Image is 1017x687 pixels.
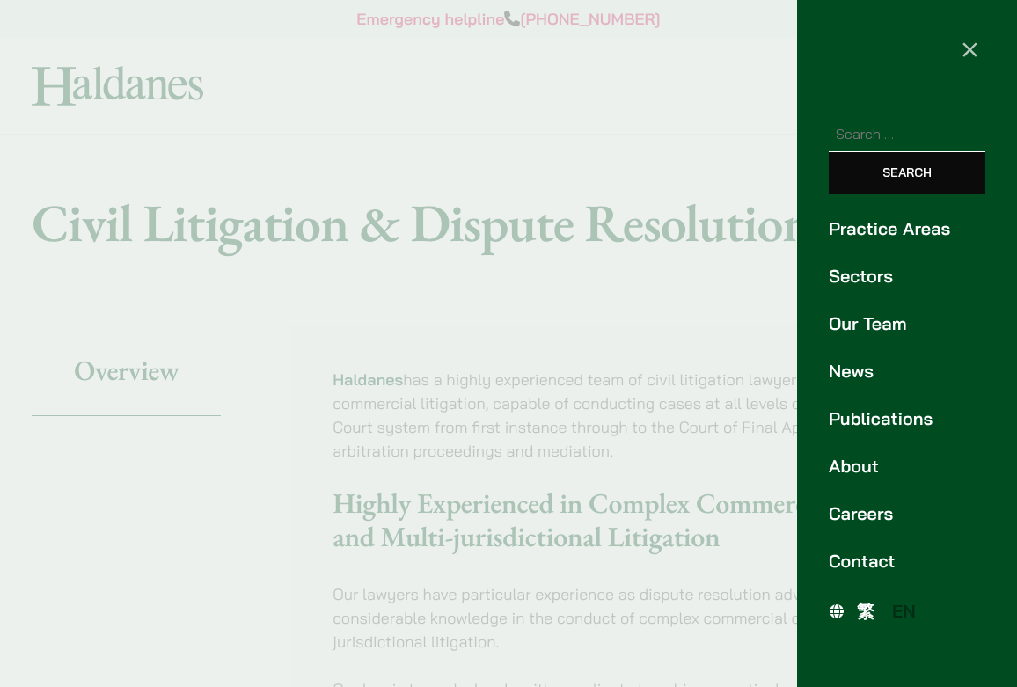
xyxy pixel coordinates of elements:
[892,600,916,622] span: EN
[829,501,985,527] a: Careers
[829,406,985,432] a: Publications
[829,311,985,337] a: Our Team
[848,596,883,625] a: 繁
[829,358,985,384] a: News
[829,548,985,574] a: Contact
[857,600,874,622] span: 繁
[829,263,985,289] a: Sectors
[829,453,985,479] a: About
[829,216,985,242] a: Practice Areas
[961,30,979,65] span: ×
[829,116,985,152] input: Search for:
[829,152,985,194] input: Search
[883,596,925,625] a: EN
